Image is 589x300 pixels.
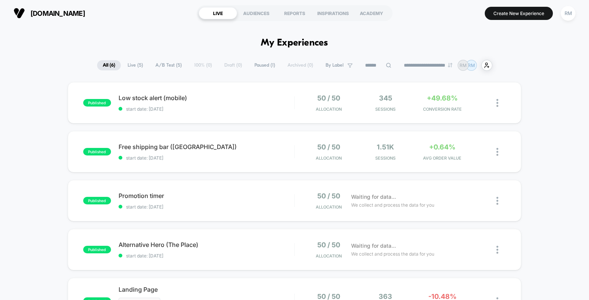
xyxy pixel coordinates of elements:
span: A/B Test ( 5 ) [150,60,187,70]
span: Allocation [316,107,342,112]
span: Allocation [316,204,342,210]
span: 50 / 50 [317,94,340,102]
span: Sessions [359,107,412,112]
span: published [83,197,111,204]
div: LIVE [199,7,237,19]
p: RM [468,62,475,68]
div: REPORTS [275,7,314,19]
button: [DOMAIN_NAME] [11,7,87,19]
span: start date: [DATE] [119,253,294,259]
span: published [83,99,111,107]
p: RM [460,62,467,68]
span: published [83,148,111,155]
span: By Label [326,62,344,68]
span: 50 / 50 [317,192,340,200]
span: Landing Page [119,286,294,293]
div: RM [561,6,575,21]
img: close [496,246,498,254]
span: 50 / 50 [317,241,340,249]
span: start date: [DATE] [119,155,294,161]
span: AVG ORDER VALUE [416,155,469,161]
img: close [496,148,498,156]
span: 345 [379,94,392,102]
span: start date: [DATE] [119,204,294,210]
span: All ( 6 ) [97,60,121,70]
button: Create New Experience [485,7,553,20]
span: +0.64% [429,143,455,151]
span: We collect and process the data for you [351,250,434,257]
div: ACADEMY [352,7,391,19]
span: start date: [DATE] [119,106,294,112]
span: We collect and process the data for you [351,201,434,209]
h1: My Experiences [261,38,328,49]
button: RM [559,6,578,21]
span: CONVERSION RATE [416,107,469,112]
img: close [496,197,498,205]
span: Alternative Hero (The Place) [119,241,294,248]
span: Sessions [359,155,412,161]
span: +49.68% [427,94,458,102]
img: end [448,63,452,67]
span: 1.51k [377,143,394,151]
span: Low stock alert (mobile) [119,94,294,102]
span: Waiting for data... [351,242,396,250]
span: Free shipping bar ([GEOGRAPHIC_DATA]) [119,143,294,151]
span: Live ( 5 ) [122,60,149,70]
span: Allocation [316,253,342,259]
span: [DOMAIN_NAME] [30,9,85,17]
img: Visually logo [14,8,25,19]
span: published [83,246,111,253]
span: Allocation [316,155,342,161]
span: Paused ( 1 ) [249,60,281,70]
span: 50 / 50 [317,143,340,151]
span: Waiting for data... [351,193,396,201]
img: close [496,99,498,107]
span: Promotion timer [119,192,294,199]
div: INSPIRATIONS [314,7,352,19]
div: AUDIENCES [237,7,275,19]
